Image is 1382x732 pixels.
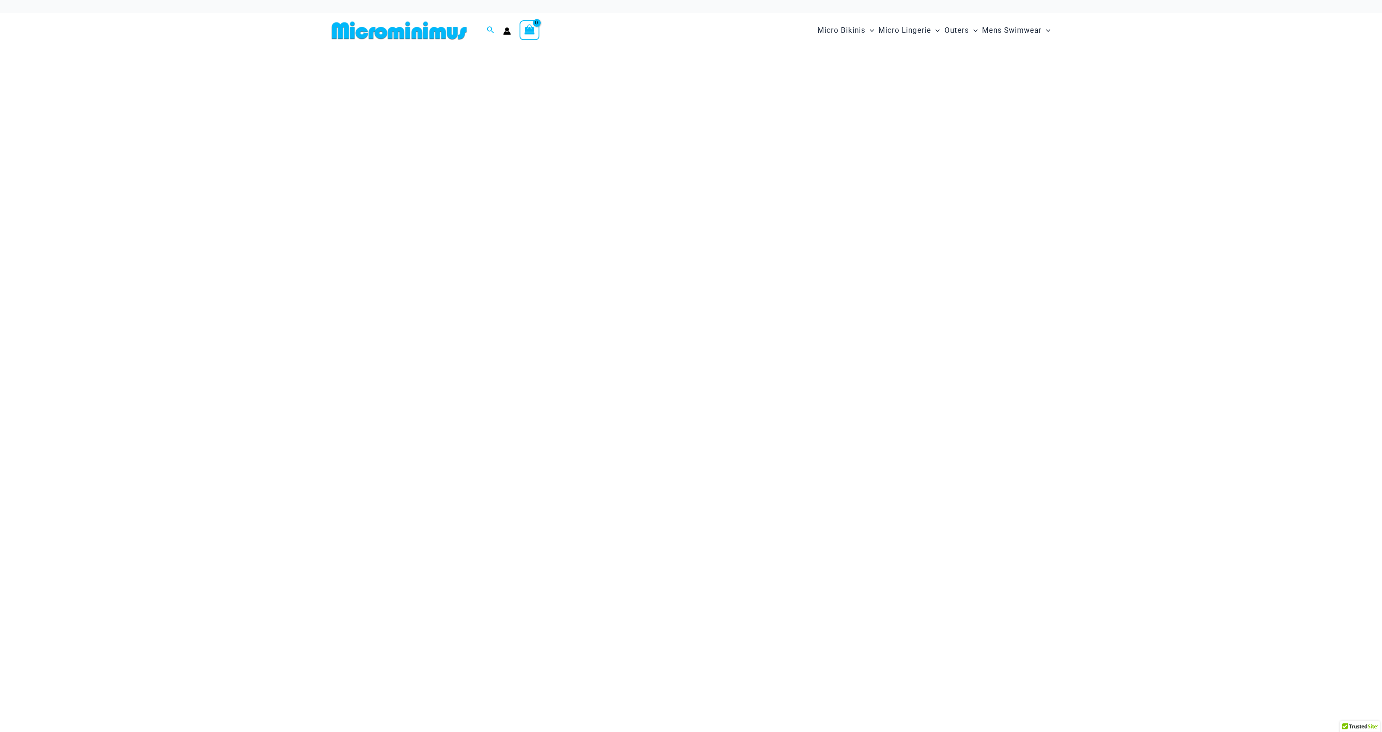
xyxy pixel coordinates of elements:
[814,16,1054,45] nav: Site Navigation
[815,17,876,44] a: Micro BikinisMenu ToggleMenu Toggle
[878,19,931,41] span: Micro Lingerie
[503,27,511,35] a: Account icon link
[942,17,980,44] a: OutersMenu ToggleMenu Toggle
[931,19,940,41] span: Menu Toggle
[982,19,1042,41] span: Mens Swimwear
[818,19,865,41] span: Micro Bikinis
[1042,19,1050,41] span: Menu Toggle
[520,20,539,40] a: View Shopping Cart, empty
[328,21,470,40] img: MM SHOP LOGO FLAT
[945,19,969,41] span: Outers
[487,25,494,36] a: Search icon link
[865,19,874,41] span: Menu Toggle
[980,17,1052,44] a: Mens SwimwearMenu ToggleMenu Toggle
[876,17,942,44] a: Micro LingerieMenu ToggleMenu Toggle
[969,19,978,41] span: Menu Toggle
